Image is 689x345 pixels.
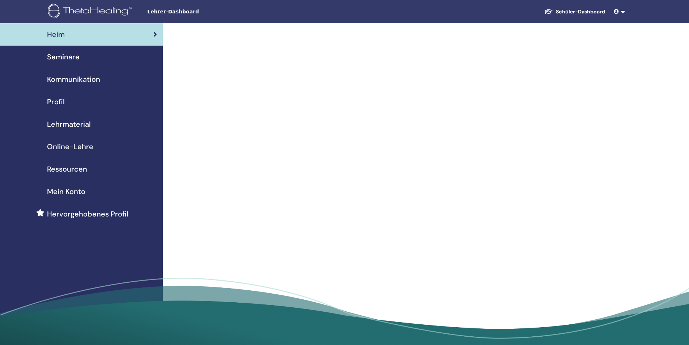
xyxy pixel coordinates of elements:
[47,209,128,219] span: Hervorgehobenes Profil
[47,74,100,85] span: Kommunikation
[47,51,80,62] span: Seminare
[47,186,85,197] span: Mein Konto
[539,5,611,18] a: Schüler-Dashboard
[47,119,91,130] span: Lehrmaterial
[47,29,65,40] span: Heim
[47,96,65,107] span: Profil
[47,164,87,174] span: Ressourcen
[147,8,256,16] span: Lehrer-Dashboard
[48,4,134,20] img: logo.png
[47,141,93,152] span: Online-Lehre
[544,8,553,14] img: graduation-cap-white.svg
